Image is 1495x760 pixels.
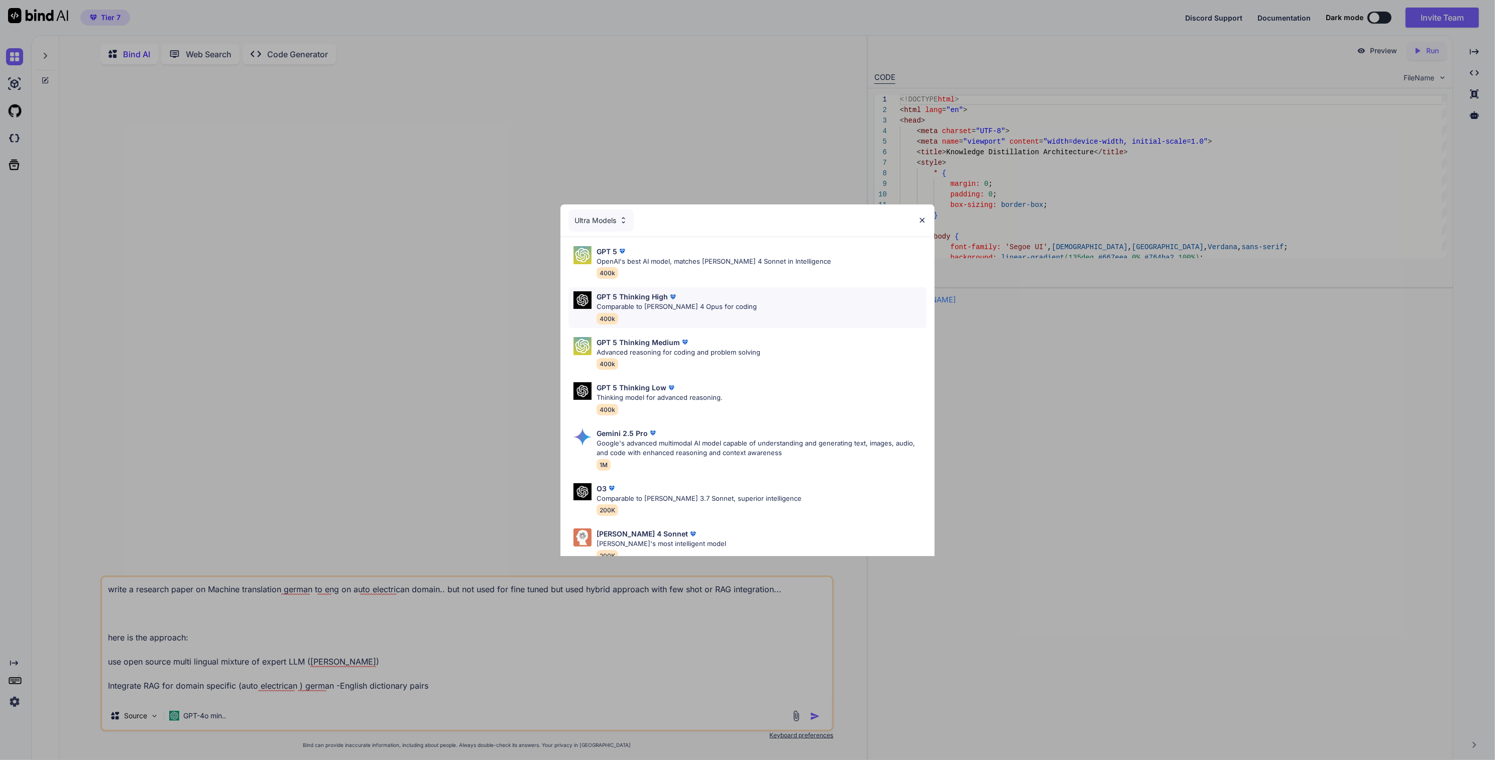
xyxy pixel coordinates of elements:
[597,348,760,358] p: Advanced reasoning for coding and problem solving
[573,428,592,446] img: Pick Models
[573,382,592,400] img: Pick Models
[597,257,831,267] p: OpenAI's best AI model, matches [PERSON_NAME] 4 Sonnet in Intelligence
[573,337,592,355] img: Pick Models
[918,216,927,225] img: close
[597,246,617,257] p: GPT 5
[597,382,666,393] p: GPT 5 Thinking Low
[666,383,676,393] img: premium
[597,539,726,549] p: [PERSON_NAME]'s most intelligent model
[573,246,592,264] img: Pick Models
[597,494,801,504] p: Comparable to [PERSON_NAME] 3.7 Sonnet, superior intelligence
[597,504,618,516] span: 200K
[607,483,617,493] img: premium
[597,302,757,312] p: Comparable to [PERSON_NAME] 4 Opus for coding
[597,393,723,403] p: Thinking model for advanced reasoning.
[568,209,634,232] div: Ultra Models
[597,483,607,494] p: O3
[597,358,618,370] span: 400k
[648,428,658,438] img: premium
[597,439,926,458] p: Google's advanced multimodal AI model capable of understanding and generating text, images, audio...
[597,404,618,415] span: 400k
[597,550,618,562] span: 200K
[597,291,668,302] p: GPT 5 Thinking High
[597,428,648,439] p: Gemini 2.5 Pro
[573,291,592,309] img: Pick Models
[597,337,680,348] p: GPT 5 Thinking Medium
[617,246,627,256] img: premium
[668,292,678,302] img: premium
[573,528,592,547] img: Pick Models
[619,216,628,225] img: Pick Models
[597,313,618,324] span: 400k
[597,459,611,471] span: 1M
[597,528,688,539] p: [PERSON_NAME] 4 Sonnet
[688,529,698,539] img: premium
[680,337,690,347] img: premium
[573,483,592,501] img: Pick Models
[597,267,618,279] span: 400k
